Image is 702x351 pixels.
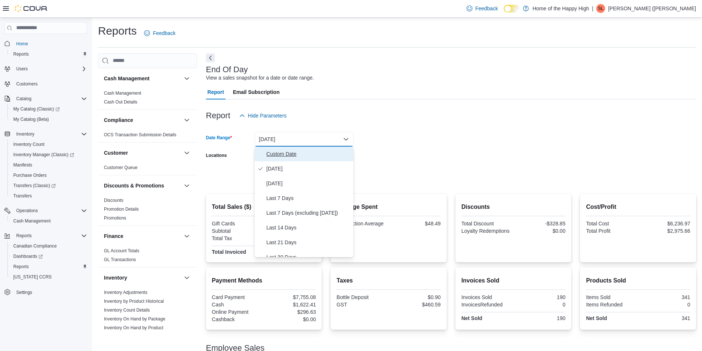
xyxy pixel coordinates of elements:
[10,273,87,281] span: Washington CCRS
[7,216,90,226] button: Cash Management
[248,112,287,119] span: Hide Parameters
[104,316,165,322] span: Inventory On Hand by Package
[182,181,191,190] button: Discounts & Promotions
[10,115,52,124] a: My Catalog (Beta)
[7,49,90,59] button: Reports
[461,221,512,227] div: Total Discount
[1,206,90,216] button: Operations
[336,221,387,227] div: Transaction Average
[265,294,316,300] div: $7,755.08
[1,64,90,74] button: Users
[182,273,191,282] button: Inventory
[13,106,60,112] span: My Catalog (Classic)
[10,262,87,271] span: Reports
[336,302,387,308] div: GST
[104,198,123,203] a: Discounts
[586,276,690,285] h2: Products Sold
[532,4,589,13] p: Home of the Happy High
[10,150,77,159] a: Inventory Manager (Classic)
[10,192,87,200] span: Transfers
[104,274,181,281] button: Inventory
[461,203,566,211] h2: Discounts
[212,316,262,322] div: Cashback
[206,65,248,74] h3: End Of Day
[104,248,139,253] a: GL Account Totals
[10,273,55,281] a: [US_STATE] CCRS
[13,94,34,103] button: Catalog
[266,223,350,232] span: Last 14 Days
[104,207,139,212] a: Promotion Details
[141,26,178,41] a: Feedback
[596,4,605,13] div: Sean (Lucas) Wilton
[104,308,150,313] a: Inventory Count Details
[16,208,38,214] span: Operations
[13,264,29,270] span: Reports
[13,243,57,249] span: Canadian Compliance
[640,302,690,308] div: 0
[13,253,43,259] span: Dashboards
[182,74,191,83] button: Cash Management
[1,231,90,241] button: Reports
[10,105,63,113] a: My Catalog (Classic)
[1,94,90,104] button: Catalog
[13,288,35,297] a: Settings
[13,39,87,48] span: Home
[13,80,41,88] a: Customers
[336,203,441,211] h2: Average Spent
[104,132,177,138] span: OCS Transaction Submission Details
[13,218,50,224] span: Cash Management
[212,249,246,255] strong: Total Invoiced
[104,149,181,157] button: Customer
[104,325,163,330] a: Inventory On Hand by Product
[104,307,150,313] span: Inventory Count Details
[182,148,191,157] button: Customer
[104,182,164,189] h3: Discounts & Promotions
[13,64,31,73] button: Users
[212,276,316,285] h2: Payment Methods
[10,181,59,190] a: Transfers (Classic)
[104,90,141,96] span: Cash Management
[206,135,232,141] label: Date Range
[212,221,262,227] div: Gift Cards
[608,4,696,13] p: [PERSON_NAME] ([PERSON_NAME]
[640,228,690,234] div: $2,975.66
[16,66,28,72] span: Users
[104,116,133,124] h3: Compliance
[104,182,181,189] button: Discounts & Promotions
[10,262,32,271] a: Reports
[586,315,607,321] strong: Net Sold
[266,253,350,262] span: Last 30 Days
[266,179,350,188] span: [DATE]
[10,171,50,180] a: Purchase Orders
[16,41,28,47] span: Home
[98,246,197,267] div: Finance
[7,104,90,114] a: My Catalog (Classic)
[7,251,90,262] a: Dashboards
[265,309,316,315] div: $296.63
[515,221,565,227] div: -$328.85
[104,206,139,212] span: Promotion Details
[212,203,316,211] h2: Total Sales ($)
[7,272,90,282] button: [US_STATE] CCRS
[515,302,565,308] div: 0
[104,257,136,262] a: GL Transactions
[464,1,501,16] a: Feedback
[104,116,181,124] button: Compliance
[13,94,87,103] span: Catalog
[10,161,35,169] a: Manifests
[10,252,87,261] span: Dashboards
[10,252,46,261] a: Dashboards
[212,294,262,300] div: Card Payment
[212,302,262,308] div: Cash
[255,147,353,257] div: Select listbox
[586,221,636,227] div: Total Cost
[10,50,32,59] a: Reports
[13,231,87,240] span: Reports
[7,262,90,272] button: Reports
[206,152,227,158] label: Locations
[7,139,90,150] button: Inventory Count
[98,130,197,142] div: Compliance
[265,316,316,322] div: $0.00
[10,150,87,159] span: Inventory Manager (Classic)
